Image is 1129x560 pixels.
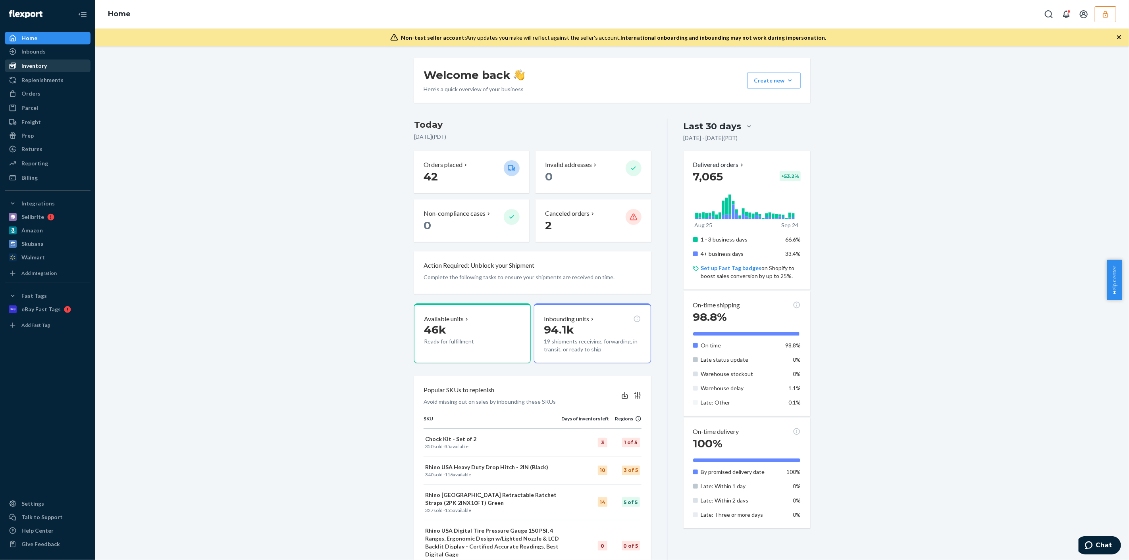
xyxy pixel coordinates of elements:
[793,356,801,363] span: 0%
[5,497,91,510] a: Settings
[5,524,91,537] a: Help Center
[21,90,40,98] div: Orders
[424,315,464,324] p: Available units
[693,310,727,324] span: 98.8%
[598,497,607,507] div: 14
[424,68,525,82] h1: Welcome back
[9,10,42,18] img: Flexport logo
[5,74,91,86] a: Replenishments
[788,399,801,406] span: 0.1%
[5,116,91,128] a: Freight
[5,171,91,184] a: Billing
[785,250,801,257] span: 33.4%
[780,171,801,181] div: + 53.2 %
[445,472,453,478] span: 116
[793,511,801,518] span: 0%
[622,438,640,447] div: 1 of 5
[21,213,44,221] div: Sellbrite
[701,341,779,349] p: On time
[424,273,642,281] p: Complete the following tasks to ensure your shipments are received on time.
[693,427,739,436] p: On-time delivery
[5,538,91,550] button: Give Feedback
[102,3,137,26] ol: breadcrumbs
[609,415,642,422] div: Regions
[701,497,779,504] p: Late: Within 2 days
[1079,536,1121,556] iframe: Opens a widget where you can chat to one of our agents
[424,415,561,429] th: SKU
[544,323,574,336] span: 94.1k
[514,69,525,81] img: hand-wave emoji
[701,250,779,258] p: 4+ business days
[424,219,431,232] span: 0
[701,384,779,392] p: Warehouse delay
[747,73,801,88] button: Create new
[544,315,589,324] p: Inbounding units
[21,145,42,153] div: Returns
[701,370,779,378] p: Warehouse stockout
[5,197,91,210] button: Integrations
[414,199,529,242] button: Non-compliance cases 0
[424,85,525,93] p: Here’s a quick overview of your business
[5,157,91,170] a: Reporting
[21,118,41,126] div: Freight
[414,133,651,141] p: [DATE] ( PDT )
[785,342,801,349] span: 98.8%
[701,264,801,280] p: on Shopify to boost sales conversion by up to 25%.
[414,151,529,193] button: Orders placed 42
[693,437,723,450] span: 100%
[701,399,779,407] p: Late: Other
[21,527,54,535] div: Help Center
[425,472,433,478] span: 340
[701,482,779,490] p: Late: Within 1 day
[21,240,44,248] div: Skubana
[598,541,607,550] div: 0
[21,132,34,140] div: Prep
[536,151,651,193] button: Invalid addresses 0
[785,236,801,243] span: 66.6%
[5,224,91,237] a: Amazon
[534,303,651,364] button: Inbounding units94.1k19 shipments receiving, forwarding, in transit, or ready to ship
[414,119,651,131] h3: Today
[5,251,91,264] a: Walmart
[425,443,433,449] span: 350
[424,209,486,218] p: Non-compliance cases
[424,385,494,395] p: Popular SKUs to replenish
[545,160,592,169] p: Invalid addresses
[424,160,462,169] p: Orders placed
[693,160,745,169] button: Delivered orders
[5,143,91,155] a: Returns
[21,104,38,112] div: Parcel
[5,102,91,114] a: Parcel
[622,466,640,475] div: 3 of 5
[425,443,560,450] p: sold · available
[21,513,63,521] div: Talk to Support
[401,34,827,42] div: Any updates you make will reflect against the seller's account.
[1076,6,1092,22] button: Open account menu
[21,76,64,84] div: Replenishments
[793,483,801,489] span: 0%
[21,322,50,328] div: Add Fast Tag
[693,301,740,310] p: On-time shipping
[545,209,590,218] p: Canceled orders
[414,303,531,364] button: Available units46kReady for fulfillment
[21,199,55,207] div: Integrations
[536,199,651,242] button: Canceled orders 2
[425,435,560,443] p: Chock Kit - Set of 2
[701,265,762,271] a: Set up Fast Tag badges
[21,500,44,508] div: Settings
[5,238,91,250] a: Skubana
[5,290,91,302] button: Fast Tags
[788,385,801,391] span: 1.1%
[424,261,534,270] p: Action Required: Unblock your Shipment
[693,170,723,183] span: 7,065
[425,491,560,507] p: Rhino [GEOGRAPHIC_DATA] Retractable Ratchet Straps (2PK 2INX10FT) Green
[21,270,57,276] div: Add Integration
[75,6,91,22] button: Close Navigation
[701,356,779,364] p: Late status update
[424,170,438,183] span: 42
[424,338,497,345] p: Ready for fulfillment
[21,62,47,70] div: Inventory
[425,527,560,558] p: Rhino USA Digital Tire Pressure Gauge 150 PSI, 4 Ranges, Ergonomic Design w/Lighted Nozzle & LCD ...
[21,305,61,313] div: eBay Fast Tags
